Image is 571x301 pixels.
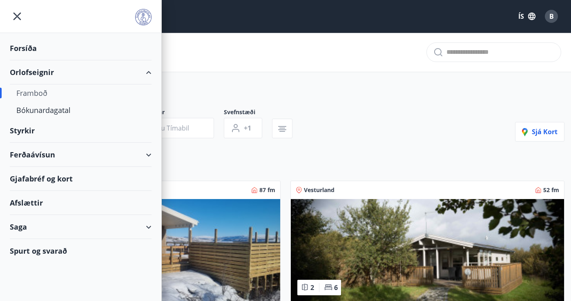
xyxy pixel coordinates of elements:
button: B [542,7,561,26]
span: 87 fm [259,186,275,194]
div: Orlofseignir [10,60,152,84]
div: Gjafabréf og kort [10,167,152,191]
div: Ferðaávísun [10,143,152,167]
button: Veldu tímabil [127,118,214,138]
div: Afslættir [10,191,152,215]
span: 6 [334,283,338,292]
span: 52 fm [543,186,559,194]
div: Styrkir [10,119,152,143]
button: ÍS [514,9,540,24]
span: Veldu tímabil [147,124,189,133]
span: +1 [244,124,251,133]
span: Dagsetningar [127,108,224,118]
div: Saga [10,215,152,239]
span: Svefnstæði [224,108,272,118]
div: Spurt og svarað [10,239,152,263]
span: Sjá kort [522,127,558,136]
span: B [549,12,554,21]
button: +1 [224,118,262,138]
span: 2 [310,283,314,292]
div: Framboð [16,84,145,102]
button: Sjá kort [515,122,564,142]
img: union_logo [135,9,152,25]
div: Bókunardagatal [16,102,145,119]
span: Vesturland [304,186,335,194]
button: menu [10,9,25,24]
div: Forsíða [10,36,152,60]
